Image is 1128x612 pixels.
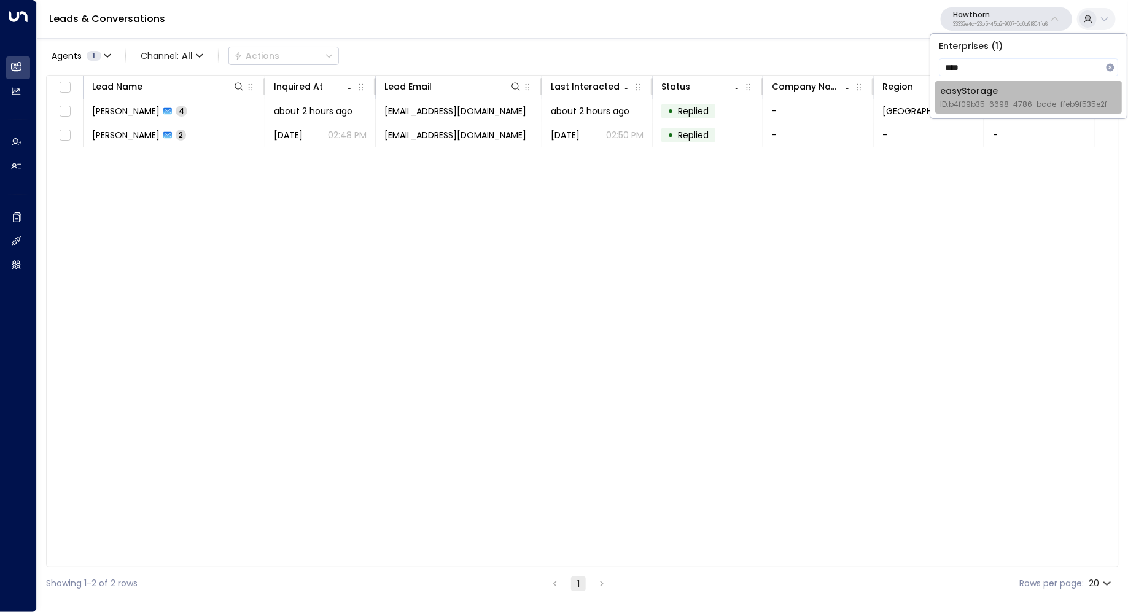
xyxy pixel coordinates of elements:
p: Enterprises ( 1 ) [935,39,1122,53]
p: 02:48 PM [328,129,367,141]
p: Hawthorn [953,11,1048,18]
span: Toggle select row [57,104,72,119]
div: • [667,125,674,145]
span: Replied [678,129,709,141]
td: - [763,99,874,123]
span: Agents [52,52,82,60]
div: Last Interacted [551,79,632,94]
label: Rows per page: [1019,577,1084,590]
div: Region [882,79,913,94]
div: Inquired At [274,79,356,94]
p: 33332e4c-23b5-45a2-9007-0d0a9f804fa6 [953,22,1048,27]
button: Channel:All [136,47,208,64]
span: Toggle select row [57,128,72,143]
span: Rayan Habbab [92,105,160,117]
td: - [763,123,874,147]
a: Leads & Conversations [49,12,165,26]
button: Hawthorn33332e4c-23b5-45a2-9007-0d0a9f804fa6 [941,7,1072,31]
span: Yesterday [274,129,303,141]
div: • [667,101,674,122]
div: Button group with a nested menu [228,47,339,65]
span: reactreactionary@outlook.com [384,129,526,141]
button: page 1 [571,576,586,591]
button: Agents1 [46,47,115,64]
span: about 2 hours ago [551,105,629,117]
div: Company Name [772,79,841,94]
p: 02:50 PM [606,129,644,141]
div: Lead Email [384,79,432,94]
span: Replied [678,105,709,117]
span: Channel: [136,47,208,64]
div: Showing 1-2 of 2 rows [46,577,138,590]
div: Status [661,79,690,94]
div: 20 [1089,575,1114,592]
span: Toggle select all [57,80,72,95]
span: Yesterday [551,129,580,141]
div: Lead Name [92,79,245,94]
div: Lead Email [384,79,522,94]
span: Elk Grove [882,105,973,117]
td: - [984,123,1095,147]
span: All [182,51,193,61]
div: Status [661,79,743,94]
div: Company Name [772,79,854,94]
span: 2 [176,130,186,140]
span: 4 [176,106,187,116]
div: Lead Name [92,79,142,94]
div: easyStorage [940,85,1107,110]
span: about 2 hours ago [274,105,352,117]
span: rayan.habbab@gmail.com [384,105,526,117]
div: Last Interacted [551,79,620,94]
nav: pagination navigation [547,576,610,591]
button: Actions [228,47,339,65]
td: - [874,123,984,147]
span: ID: b4f09b35-6698-4786-bcde-ffeb9f535e2f [940,99,1107,110]
span: Hayden Haynes [92,129,160,141]
div: Region [882,79,964,94]
div: Actions [234,50,279,61]
span: 1 [87,51,101,61]
div: Inquired At [274,79,323,94]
